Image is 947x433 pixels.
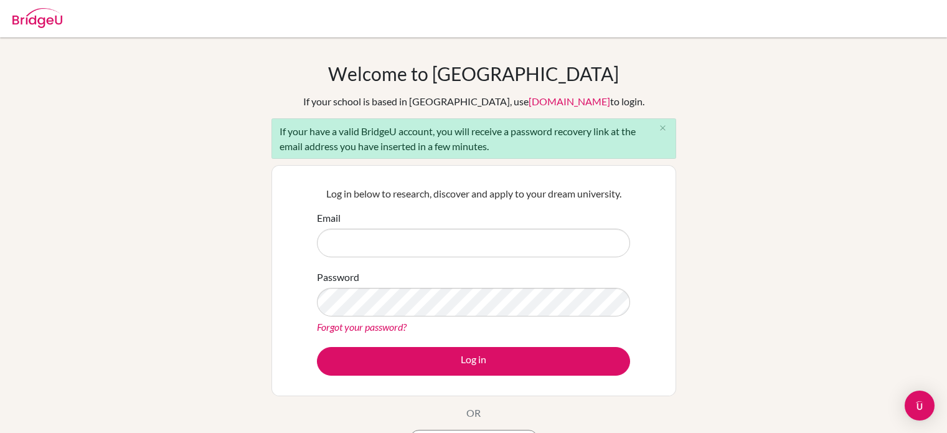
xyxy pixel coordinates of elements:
[651,119,676,138] button: Close
[317,347,630,376] button: Log in
[317,321,407,333] a: Forgot your password?
[317,270,359,285] label: Password
[12,8,62,28] img: Bridge-U
[317,186,630,201] p: Log in below to research, discover and apply to your dream university.
[271,118,676,159] div: If your have a valid BridgeU account, you will receive a password recovery link at the email addr...
[303,94,644,109] div: If your school is based in [GEOGRAPHIC_DATA], use to login.
[905,391,935,421] div: Open Intercom Messenger
[529,95,610,107] a: [DOMAIN_NAME]
[328,62,619,85] h1: Welcome to [GEOGRAPHIC_DATA]
[466,406,481,421] p: OR
[317,211,341,226] label: Email
[658,123,667,133] i: close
